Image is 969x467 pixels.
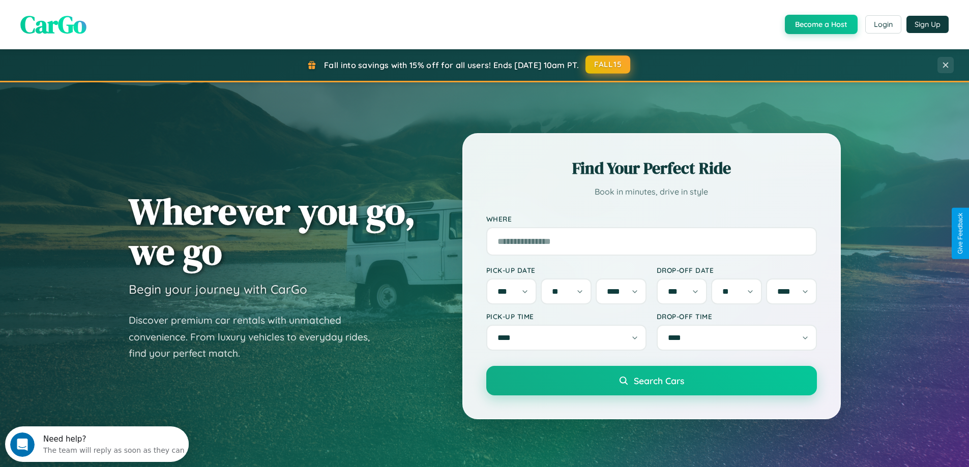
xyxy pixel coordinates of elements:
[129,191,416,271] h1: Wherever you go, we go
[486,214,817,223] label: Where
[785,15,858,34] button: Become a Host
[634,375,684,386] span: Search Cars
[906,16,949,33] button: Sign Up
[129,282,307,297] h3: Begin your journey with CarGo
[324,60,579,70] span: Fall into savings with 15% off for all users! Ends [DATE] 10am PT.
[585,55,630,74] button: FALL15
[486,266,647,274] label: Pick-up Date
[657,266,817,274] label: Drop-off Date
[865,15,901,34] button: Login
[957,213,964,254] div: Give Feedback
[486,157,817,179] h2: Find Your Perfect Ride
[10,432,35,457] iframe: Intercom live chat
[4,4,189,32] div: Open Intercom Messenger
[486,184,817,199] p: Book in minutes, drive in style
[20,8,86,41] span: CarGo
[5,426,189,462] iframe: Intercom live chat discovery launcher
[38,9,180,17] div: Need help?
[657,312,817,321] label: Drop-off Time
[38,17,180,27] div: The team will reply as soon as they can
[129,312,383,362] p: Discover premium car rentals with unmatched convenience. From luxury vehicles to everyday rides, ...
[486,366,817,395] button: Search Cars
[486,312,647,321] label: Pick-up Time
